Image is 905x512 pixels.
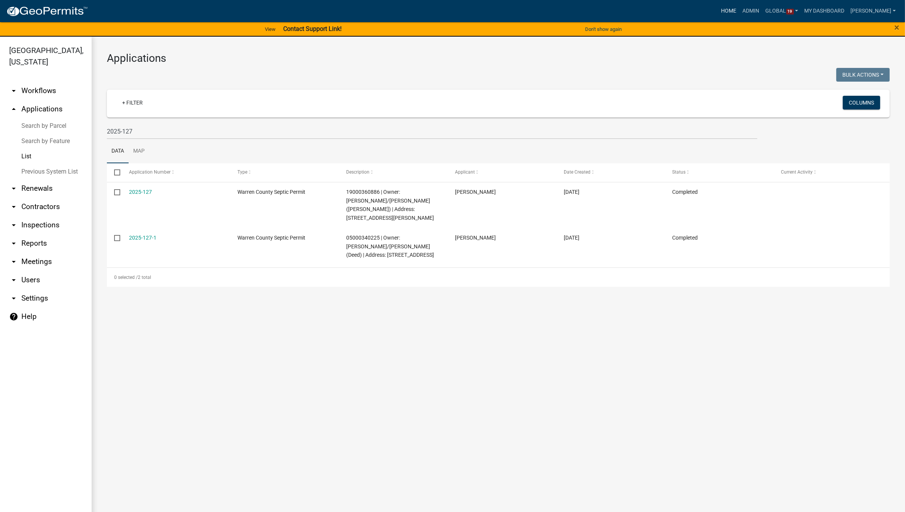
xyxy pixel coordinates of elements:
span: Applicant [455,169,475,175]
datatable-header-cell: Type [230,163,339,182]
a: View [262,23,279,35]
a: 2025-127 [129,189,152,195]
i: arrow_drop_down [9,257,18,266]
a: Home [718,4,740,18]
strong: Contact Support Link! [283,25,342,32]
i: arrow_drop_down [9,86,18,95]
input: Search for applications [107,124,757,139]
datatable-header-cell: Status [665,163,774,182]
span: Current Activity [781,169,813,175]
a: Admin [740,4,763,18]
a: Data [107,139,129,164]
datatable-header-cell: Applicant [448,163,557,182]
a: Global19 [763,4,802,18]
span: 05000340225 | Owner: VAN PATTEN, MATTHEW SCOTT/KELSEY ANN (Deed) | Address: 10826 G24 HWY [346,235,434,258]
button: Close [894,23,899,32]
datatable-header-cell: Application Number [121,163,230,182]
button: Don't show again [582,23,625,35]
span: Application Number [129,169,171,175]
datatable-header-cell: Description [339,163,448,182]
i: arrow_drop_down [9,221,18,230]
a: Map [129,139,149,164]
i: help [9,312,18,321]
i: arrow_drop_down [9,294,18,303]
span: × [894,22,899,33]
button: Bulk Actions [836,68,890,82]
datatable-header-cell: Select [107,163,121,182]
i: arrow_drop_down [9,202,18,211]
span: Type [237,169,247,175]
a: 2025-127-1 [129,235,156,241]
a: My Dashboard [801,4,847,18]
h3: Applications [107,52,890,65]
span: 0 selected / [114,275,138,280]
a: [PERSON_NAME] [847,4,899,18]
span: 09/11/2025 [564,189,579,195]
span: Completed [673,189,698,195]
span: Mike killen [455,189,496,195]
i: arrow_drop_down [9,239,18,248]
datatable-header-cell: Current Activity [774,163,882,182]
span: Completed [673,235,698,241]
i: arrow_drop_down [9,275,18,285]
span: 09/11/2025 [564,235,579,241]
button: Columns [843,96,880,109]
span: Warren County Septic Permit [237,235,305,241]
i: arrow_drop_up [9,105,18,114]
span: Status [673,169,686,175]
span: 19000360886 | Owner: CLAIR, STEVEN M/JAMIE E (Deed) | Address: 18865 FULTON ST [346,189,434,221]
div: 2 total [107,268,890,287]
span: Date Created [564,169,590,175]
span: 19 [786,9,794,15]
datatable-header-cell: Date Created [557,163,665,182]
i: arrow_drop_down [9,184,18,193]
span: Jim Farrand [455,235,496,241]
a: + Filter [116,96,149,109]
span: Description [346,169,369,175]
span: Warren County Septic Permit [237,189,305,195]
